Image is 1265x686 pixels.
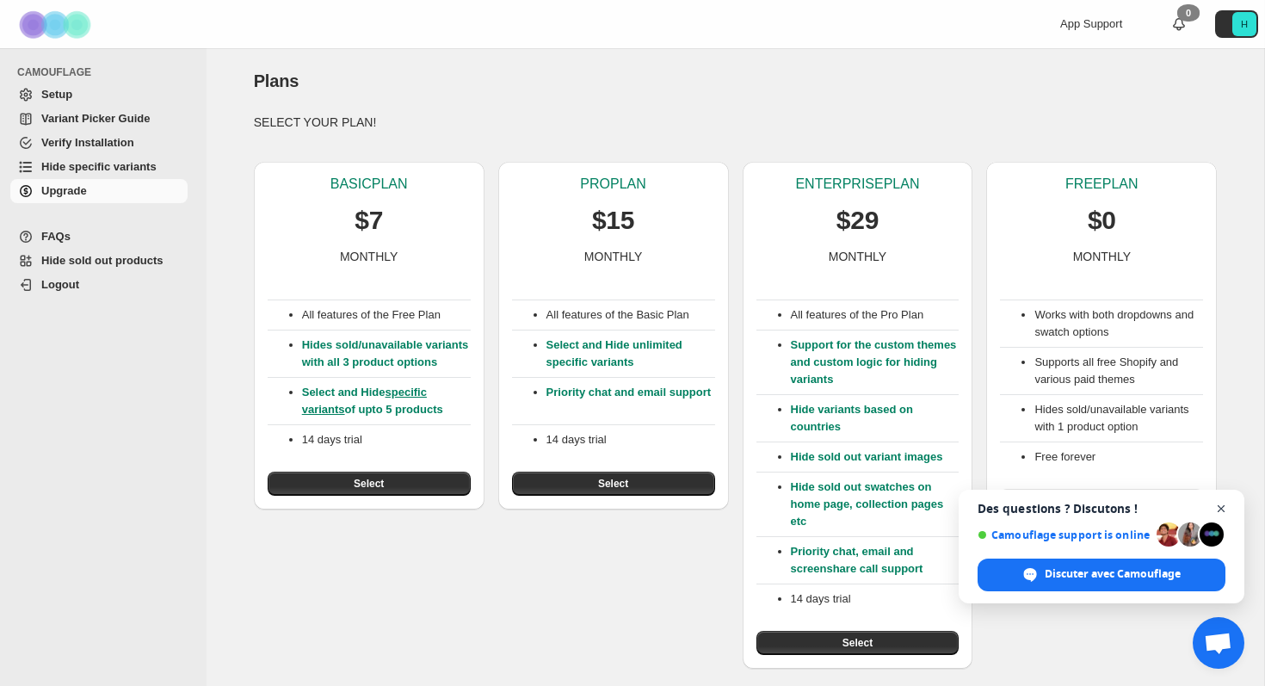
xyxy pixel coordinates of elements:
[1034,448,1203,466] li: Free forever
[14,1,100,48] img: Camouflage
[41,278,79,291] span: Logout
[829,248,886,265] p: MONTHLY
[1060,17,1122,30] span: App Support
[41,136,134,149] span: Verify Installation
[791,448,960,466] p: Hide sold out variant images
[355,203,383,238] p: $7
[41,230,71,243] span: FAQs
[546,337,715,371] p: Select and Hide unlimited specific variants
[791,590,960,608] p: 14 days trial
[546,306,715,324] p: All features of the Basic Plan
[512,472,715,496] button: Select
[978,559,1225,591] span: Discuter avec Camouflage
[41,160,157,173] span: Hide specific variants
[1232,12,1256,36] span: Avatar with initials H
[791,543,960,578] p: Priority chat, email and screenshare call support
[978,502,1225,516] span: Des questions ? Discutons !
[546,384,715,418] p: Priority chat and email support
[17,65,194,79] span: CAMOUFLAGE
[254,71,299,90] span: Plans
[1215,10,1258,38] button: Avatar with initials H
[1177,4,1200,22] div: 0
[580,176,645,193] p: PRO PLAN
[1170,15,1188,33] a: 0
[41,88,72,101] span: Setup
[10,155,188,179] a: Hide specific variants
[41,184,87,197] span: Upgrade
[756,631,960,655] button: Select
[10,225,188,249] a: FAQs
[1034,354,1203,388] li: Supports all free Shopify and various paid themes
[10,273,188,297] a: Logout
[10,249,188,273] a: Hide sold out products
[41,254,164,267] span: Hide sold out products
[795,176,919,193] p: ENTERPRISE PLAN
[254,114,1218,131] p: SELECT YOUR PLAN!
[1045,566,1181,582] span: Discuter avec Camouflage
[302,337,471,371] p: Hides sold/unavailable variants with all 3 product options
[268,472,471,496] button: Select
[340,248,398,265] p: MONTHLY
[10,131,188,155] a: Verify Installation
[1065,176,1138,193] p: FREE PLAN
[592,203,634,238] p: $15
[791,401,960,436] p: Hide variants based on countries
[1000,489,1203,513] button: Continue with Free Plan
[41,112,150,125] span: Variant Picker Guide
[330,176,408,193] p: BASIC PLAN
[302,431,471,448] p: 14 days trial
[546,431,715,448] p: 14 days trial
[302,306,471,324] p: All features of the Free Plan
[10,83,188,107] a: Setup
[978,528,1151,541] span: Camouflage support is online
[791,479,960,530] p: Hide sold out swatches on home page, collection pages etc
[302,384,471,418] p: Select and Hide of upto 5 products
[1073,248,1131,265] p: MONTHLY
[1241,19,1248,29] text: H
[1034,306,1203,341] li: Works with both dropdowns and swatch options
[1034,401,1203,436] li: Hides sold/unavailable variants with 1 product option
[10,107,188,131] a: Variant Picker Guide
[1088,203,1116,238] p: $0
[354,477,384,491] span: Select
[10,179,188,203] a: Upgrade
[584,248,642,265] p: MONTHLY
[791,337,960,388] p: Support for the custom themes and custom logic for hiding variants
[791,306,960,324] p: All features of the Pro Plan
[598,477,628,491] span: Select
[836,203,879,238] p: $29
[1193,617,1244,669] a: Ouvrir le chat
[842,636,873,650] span: Select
